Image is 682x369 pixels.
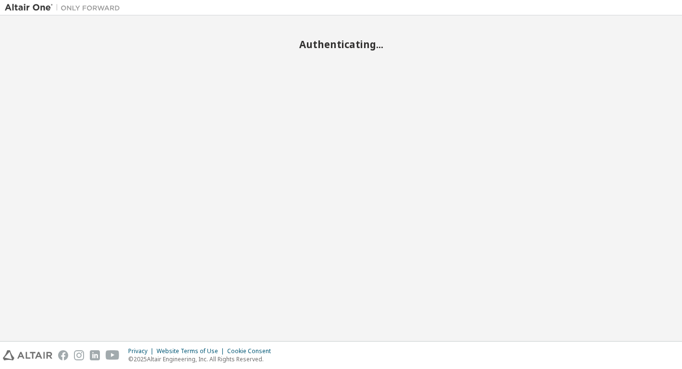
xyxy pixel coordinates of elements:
[90,350,100,360] img: linkedin.svg
[74,350,84,360] img: instagram.svg
[5,38,677,51] h2: Authenticating...
[157,347,227,355] div: Website Terms of Use
[128,355,277,363] p: © 2025 Altair Engineering, Inc. All Rights Reserved.
[128,347,157,355] div: Privacy
[106,350,120,360] img: youtube.svg
[5,3,125,13] img: Altair One
[3,350,52,360] img: altair_logo.svg
[58,350,68,360] img: facebook.svg
[227,347,277,355] div: Cookie Consent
